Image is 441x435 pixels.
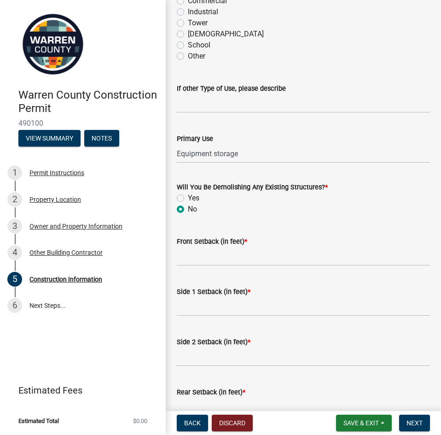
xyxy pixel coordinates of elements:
span: Back [184,419,201,427]
div: 3 [7,219,22,234]
div: 1 [7,165,22,180]
div: 4 [7,245,22,260]
label: Will You Be Demolishing Any Existing Structures? [177,184,328,191]
label: Front Setback (in feet) [177,239,247,245]
div: Owner and Property Information [29,223,122,229]
div: 5 [7,272,22,287]
div: 6 [7,298,22,313]
a: Estimated Fees [7,381,151,400]
h4: Warren County Construction Permit [18,88,158,115]
label: No [188,204,197,215]
label: Industrial [188,6,218,18]
label: Side 1 Setback (in feet) [177,289,250,295]
div: Property Location [29,196,81,203]
button: Save & Exit [336,415,392,431]
label: Primary Use [177,136,213,142]
label: School [188,40,210,51]
label: [DEMOGRAPHIC_DATA] [188,29,264,40]
wm-modal-confirm: Summary [18,135,81,142]
div: Other Building Contractor [29,249,103,256]
div: Construction Information [29,276,102,282]
label: Other [188,51,205,62]
label: Tower [188,18,208,29]
button: Discard [212,415,253,431]
span: 490100 [18,119,147,128]
img: Warren County, Iowa [18,10,87,79]
div: 2 [7,192,22,207]
button: Back [177,415,208,431]
span: Save & Exit [343,419,379,427]
span: Next [406,419,423,427]
button: View Summary [18,130,81,147]
span: $0.00 [133,418,147,424]
button: Notes [84,130,119,147]
div: Permit Instructions [29,170,84,176]
label: Yes [188,193,199,204]
label: Rear Setback (in feet) [177,389,245,396]
span: Estimated Total [18,418,59,424]
button: Next [399,415,430,431]
label: If other Type of Use, please describe [177,86,286,92]
wm-modal-confirm: Notes [84,135,119,142]
label: Side 2 Setback (in feet) [177,339,250,346]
